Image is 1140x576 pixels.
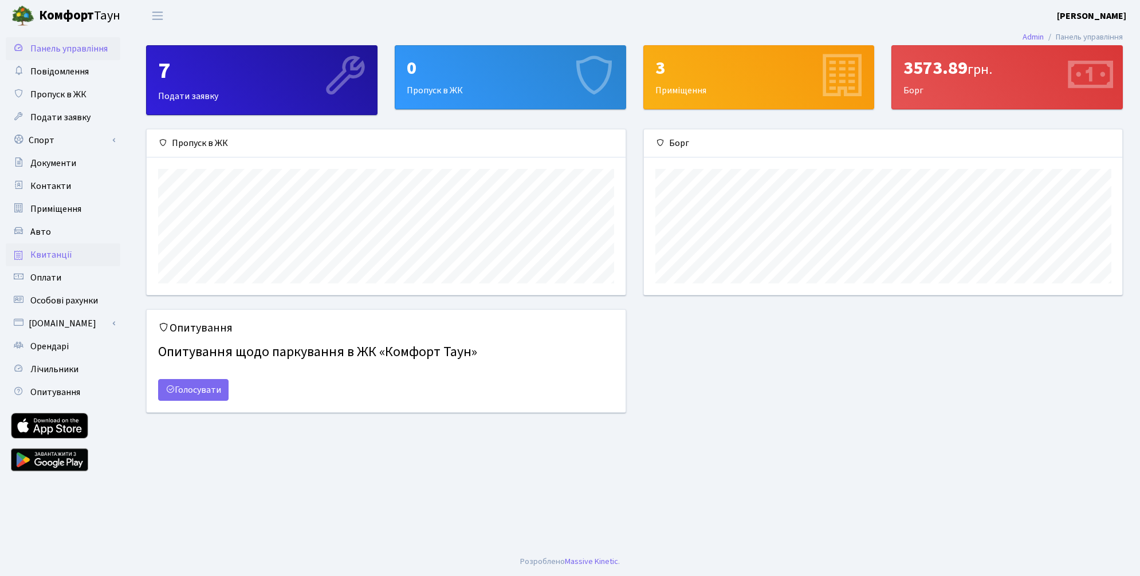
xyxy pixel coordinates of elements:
[147,46,377,115] div: Подати заявку
[655,57,863,79] div: 3
[6,266,120,289] a: Оплати
[6,152,120,175] a: Документи
[6,243,120,266] a: Квитанції
[1057,10,1126,22] b: [PERSON_NAME]
[892,46,1122,109] div: Борг
[11,5,34,27] img: logo.png
[6,175,120,198] a: Контакти
[30,294,98,307] span: Особові рахунки
[520,555,565,567] a: Розроблено
[395,45,626,109] a: 0Пропуск в ЖК
[158,340,614,365] h4: Опитування щодо паркування в ЖК «Комфорт Таун»
[30,271,61,284] span: Оплати
[30,363,78,376] span: Лічильники
[6,335,120,358] a: Орендарі
[6,106,120,129] a: Подати заявку
[6,60,120,83] a: Повідомлення
[143,6,172,25] button: Переключити навігацію
[158,57,365,85] div: 7
[30,203,81,215] span: Приміщення
[146,45,378,115] a: 7Подати заявку
[30,248,72,261] span: Квитанції
[30,226,51,238] span: Авто
[643,45,875,109] a: 3Приміщення
[520,555,620,568] div: .
[644,46,874,109] div: Приміщення
[6,289,120,312] a: Особові рахунки
[158,379,229,401] a: Голосувати
[395,46,626,109] div: Пропуск в ЖК
[6,312,120,335] a: [DOMAIN_NAME]
[39,6,94,25] b: Комфорт
[30,180,71,192] span: Контакти
[39,6,120,26] span: Таун
[158,321,614,335] h5: Опитування
[407,57,614,79] div: 0
[1057,9,1126,23] a: [PERSON_NAME]
[30,157,76,169] span: Документи
[30,88,87,101] span: Пропуск в ЖК
[968,60,992,80] span: грн.
[30,386,80,399] span: Опитування
[30,340,69,353] span: Орендарі
[6,83,120,106] a: Пропуск в ЖК
[6,381,120,404] a: Опитування
[6,220,120,243] a: Авто
[6,37,120,60] a: Панель управління
[147,129,626,157] div: Пропуск в ЖК
[30,111,91,124] span: Подати заявку
[903,57,1111,79] div: 3573.89
[30,42,108,55] span: Панель управління
[6,129,120,152] a: Спорт
[565,555,618,567] a: Massive Kinetic
[6,198,120,220] a: Приміщення
[1044,31,1123,44] li: Панель управління
[644,129,1123,157] div: Борг
[1005,25,1140,49] nav: breadcrumb
[6,358,120,381] a: Лічильники
[1023,31,1044,43] a: Admin
[30,65,89,78] span: Повідомлення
